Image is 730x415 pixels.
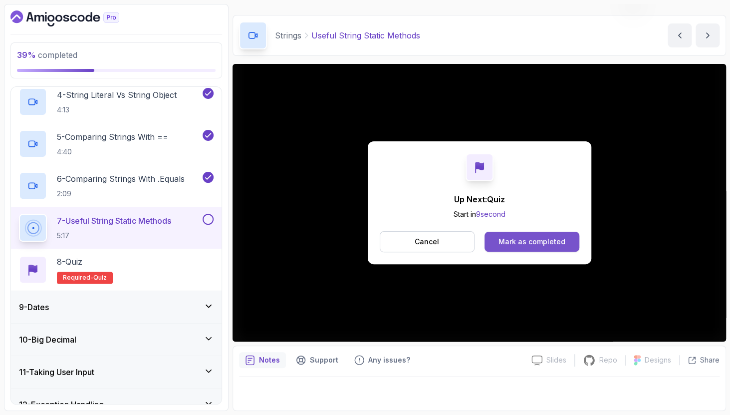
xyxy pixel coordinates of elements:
p: Designs [645,355,671,365]
p: Start in [454,209,505,219]
span: Required- [63,274,93,282]
p: 6 - Comparing Strings With .Equals [57,173,185,185]
p: Any issues? [368,355,410,365]
p: 2:09 [57,189,185,199]
span: quiz [93,274,107,282]
button: previous content [668,23,692,47]
button: 11-Taking User Input [11,356,222,388]
p: 4:13 [57,105,177,115]
h3: 9 - Dates [19,301,49,313]
button: Mark as completed [485,232,579,252]
p: 5:17 [57,231,171,241]
p: 7 - Useful String Static Methods [57,215,171,227]
button: Share [679,355,720,365]
div: Mark as completed [498,237,565,247]
h3: 10 - Big Decimal [19,334,76,346]
button: 8-QuizRequired-quiz [19,256,214,284]
p: 4:40 [57,147,168,157]
span: 39 % [17,50,36,60]
h3: 12 - Exception Handling [19,399,104,411]
button: 7-Useful String Static Methods5:17 [19,214,214,242]
iframe: 7 - Useful String static Methods [233,64,726,342]
button: next content [696,23,720,47]
button: Cancel [380,231,475,252]
p: 5 - Comparing Strings With == [57,131,168,143]
p: Share [700,355,720,365]
p: Cancel [415,237,439,247]
a: Dashboard [10,10,142,26]
span: 9 second [476,210,505,218]
button: 10-Big Decimal [11,324,222,356]
p: 4 - String Literal Vs String Object [57,89,177,101]
button: 9-Dates [11,291,222,323]
p: Repo [599,355,617,365]
button: 4-String Literal Vs String Object4:13 [19,88,214,116]
p: Notes [259,355,280,365]
button: Feedback button [348,352,416,368]
p: Slides [546,355,566,365]
button: Support button [290,352,344,368]
button: 6-Comparing Strings With .Equals2:09 [19,172,214,200]
h3: 11 - Taking User Input [19,366,94,378]
button: 5-Comparing Strings With ==4:40 [19,130,214,158]
p: 8 - Quiz [57,256,82,268]
p: Useful String Static Methods [311,29,420,41]
p: Support [310,355,338,365]
button: notes button [239,352,286,368]
p: Up Next: Quiz [454,193,505,205]
span: completed [17,50,77,60]
p: Strings [275,29,301,41]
